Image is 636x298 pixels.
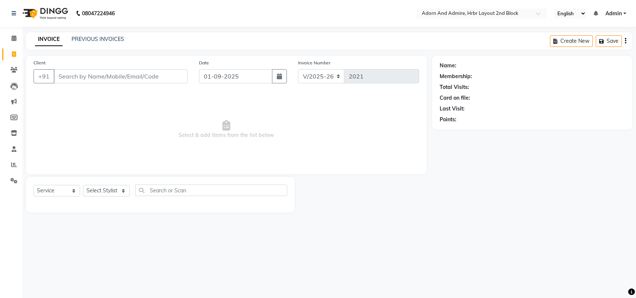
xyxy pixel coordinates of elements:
[35,33,63,46] a: INVOICE
[440,105,465,113] div: Last Visit:
[550,35,593,47] button: Create New
[440,116,456,124] div: Points:
[605,10,622,17] span: Admin
[34,92,419,167] span: Select & add items from the list below
[135,185,287,196] input: Search or Scan
[34,60,45,66] label: Client
[298,60,330,66] label: Invoice Number
[72,36,124,42] a: PREVIOUS INVOICES
[596,35,622,47] button: Save
[19,3,70,24] img: logo
[440,73,472,80] div: Membership:
[199,60,209,66] label: Date
[34,69,54,83] button: +91
[54,69,188,83] input: Search by Name/Mobile/Email/Code
[440,83,469,91] div: Total Visits:
[82,3,115,24] b: 08047224946
[440,94,470,102] div: Card on file:
[440,62,456,70] div: Name:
